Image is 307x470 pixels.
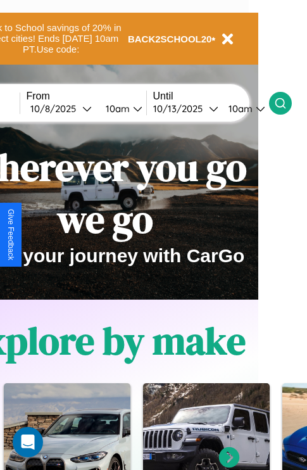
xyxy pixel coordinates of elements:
[222,103,256,115] div: 10am
[96,102,146,115] button: 10am
[27,91,146,102] label: From
[153,103,209,115] div: 10 / 13 / 2025
[30,103,82,115] div: 10 / 8 / 2025
[153,91,269,102] label: Until
[6,209,15,260] div: Give Feedback
[13,427,43,457] div: Open Intercom Messenger
[99,103,133,115] div: 10am
[27,102,96,115] button: 10/8/2025
[218,102,269,115] button: 10am
[128,34,212,44] b: BACK2SCHOOL20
